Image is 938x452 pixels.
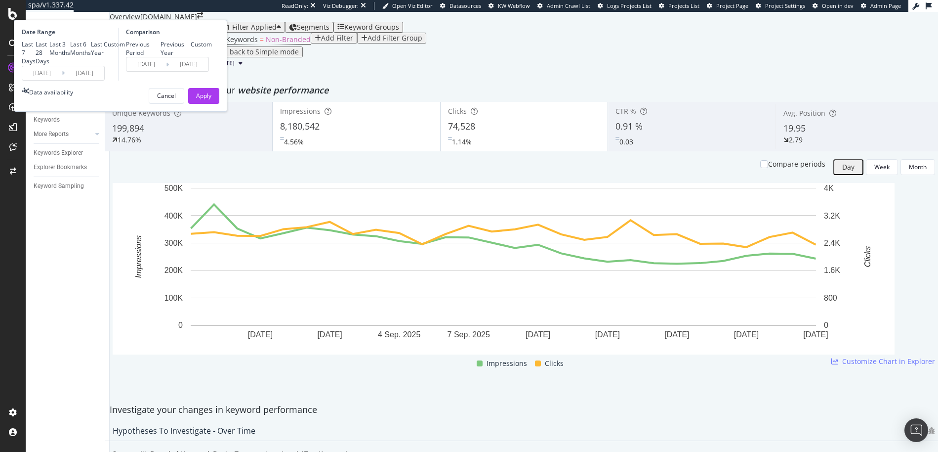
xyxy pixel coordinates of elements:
[280,137,284,140] img: Equal
[110,84,938,97] div: Detect big movements in your
[487,358,527,369] span: Impressions
[284,137,304,147] div: 4.56%
[29,88,73,96] div: Data availability
[449,2,481,9] span: Datasources
[545,358,564,369] span: Clicks
[34,129,69,139] div: More Reports
[333,22,403,33] button: Keyword Groups
[357,33,426,44] button: Add Filter Group
[789,135,803,145] div: 2.79
[824,321,828,329] text: 0
[34,115,102,125] a: Keywords
[285,22,333,33] button: Segments
[664,330,689,338] text: [DATE]
[833,159,863,175] button: Day
[861,2,901,10] a: Admin Page
[824,184,834,192] text: 4K
[196,91,211,100] div: Apply
[191,40,212,48] div: Custom
[874,163,890,171] div: Week
[226,23,277,31] div: 1 Filter Applied
[311,33,357,44] button: Add Filter
[22,28,116,36] div: Date Range
[169,57,208,71] input: End Date
[22,40,36,65] div: Last 7 Days
[164,294,183,302] text: 100K
[498,2,530,9] span: KW Webflow
[615,106,636,116] span: CTR %
[34,162,102,173] a: Explorer Bookmarks
[202,46,303,57] button: Switch back to Simple mode
[206,48,299,56] div: Switch back to Simple mode
[824,211,840,220] text: 3.2K
[526,330,550,338] text: [DATE]
[707,2,748,10] a: Project Page
[197,12,203,19] div: arrow-right-arrow-left
[149,88,184,104] button: Cancel
[866,159,898,175] button: Week
[238,84,328,96] span: website performance
[112,108,170,118] span: Unique Keywords
[452,137,472,147] div: 1.14%
[164,239,183,247] text: 300K
[448,120,475,132] span: 74,528
[783,108,825,118] span: Avg. Position
[842,163,855,171] div: Day
[909,163,927,171] div: Month
[164,184,183,192] text: 500K
[49,40,70,57] div: Last 3 Months
[813,2,854,10] a: Open in dev
[126,40,161,57] div: Previous Period
[22,66,62,80] input: Start Date
[126,28,212,36] div: Comparison
[537,2,590,10] a: Admin Crawl List
[900,159,935,175] button: Month
[863,246,872,268] text: Clicks
[448,106,467,116] span: Clicks
[716,2,748,9] span: Project Page
[140,12,197,22] div: [DOMAIN_NAME]
[489,2,530,10] a: KW Webflow
[440,2,481,10] a: Datasources
[831,357,935,366] a: Customize Chart in Explorer
[282,2,308,10] div: ReadOnly:
[34,148,102,158] a: Keywords Explorer
[211,57,246,69] button: [DATE]
[448,137,452,140] img: Equal
[113,426,255,436] div: Hypotheses to Investigate - Over Time
[164,266,183,274] text: 200K
[367,34,422,42] div: Add Filter Group
[344,23,399,31] div: Keyword Groups
[248,330,273,338] text: [DATE]
[824,239,840,247] text: 2.4K
[607,2,652,9] span: Logs Projects List
[668,2,699,9] span: Projects List
[842,357,935,366] span: Customize Chart in Explorer
[161,40,191,57] div: Previous Year
[36,40,49,65] div: Last 28 Days
[547,2,590,9] span: Admin Crawl List
[756,2,805,10] a: Project Settings
[870,2,901,9] span: Admin Page
[157,91,176,100] div: Cancel
[126,57,166,71] input: Start Date
[112,122,144,134] span: 199,894
[215,22,285,33] button: 1 Filter Applied
[928,427,935,434] div: bug
[822,2,854,9] span: Open in dev
[382,2,433,10] a: Open Viz Editor
[321,34,353,42] div: Add Filter
[34,148,83,158] div: Keywords Explorer
[260,35,264,44] span: =
[34,115,60,125] div: Keywords
[65,66,104,80] input: End Date
[70,40,91,57] div: Last 6 Months
[34,129,92,139] a: More Reports
[34,181,102,191] a: Keyword Sampling
[615,137,619,140] img: Equal
[104,40,125,48] div: Custom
